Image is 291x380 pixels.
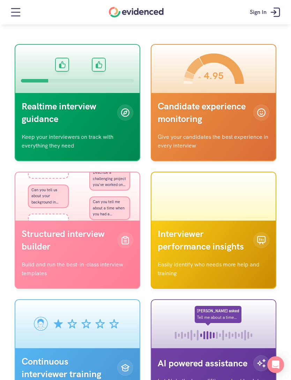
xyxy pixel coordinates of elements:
[197,314,237,321] p: Tell me about a time…
[158,228,248,253] p: Interviewer performance insights
[204,70,224,82] div: 4.95
[267,356,284,373] div: Open Intercom Messenger
[22,100,112,126] p: Realtime interview guidance
[22,260,133,278] p: Build and run the best-in-class interview templates
[151,44,276,161] a: 4.95Candidate experience monitoringGive your candidates the best experience in every interview
[22,132,133,150] p: Keep your interviewers on track with everything they need
[245,2,288,23] a: Sign In
[158,260,269,278] p: Easily identify who needs more help and training
[158,132,269,150] p: Give your candidates the best experience in every interview
[15,44,140,161] a: Realtime interview guidanceKeep your interviewers on track with everything they need
[93,199,127,217] p: Can you tell me about a time when you had a…
[15,172,140,289] a: Describe a challenging project you've worked on…Can you tell us about your background in…Can you ...
[250,8,267,17] p: Sign In
[31,187,65,206] p: Can you tell us about your background in…
[151,172,276,289] a: Interviewer performance insightsEasily identify who needs more help and training
[158,100,248,126] p: Candidate experience monitoring
[93,170,127,188] p: Describe a challenging project you've worked on…
[158,357,248,370] p: AI powered assistance
[109,7,164,17] a: Home
[22,228,112,253] p: Structured interview builder
[197,308,239,313] strong: [PERSON_NAME] asked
